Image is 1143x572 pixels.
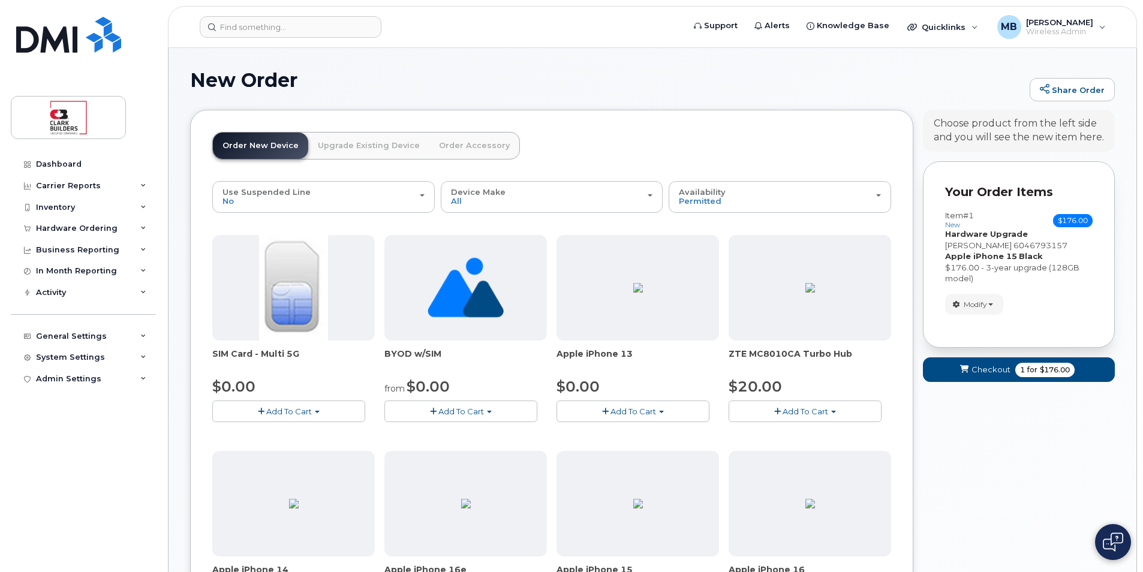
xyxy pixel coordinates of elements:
button: Use Suspended Line No [212,181,435,212]
button: Add To Cart [384,401,537,422]
span: Add To Cart [438,407,484,416]
small: from [384,383,405,394]
a: Order New Device [213,133,308,159]
span: 1 [1020,365,1025,375]
span: $176.00 [1040,365,1070,375]
a: Share Order [1030,78,1115,102]
span: Add To Cart [610,407,656,416]
span: Checkout [971,364,1010,375]
h1: New Order [190,70,1024,91]
button: Availability Permitted [669,181,891,212]
span: #1 [963,210,974,220]
h3: Item [945,211,974,228]
button: Add To Cart [729,401,882,422]
img: 6598ED92-4C32-42D3-A63C-95DFAC6CCF4E.png [289,499,299,508]
button: Add To Cart [212,401,365,422]
span: 6046793157 [1013,240,1067,250]
strong: Hardware Upgrade [945,229,1028,239]
div: Apple iPhone 13 [557,348,719,372]
img: 96FE4D95-2934-46F2-B57A-6FE1B9896579.png [633,499,643,508]
small: new [945,221,960,229]
img: 1AD8B381-DE28-42E7-8D9B-FF8D21CC6502.png [805,499,815,508]
span: for [1025,365,1040,375]
a: Upgrade Existing Device [308,133,429,159]
span: Availability [679,187,726,197]
img: Open chat [1103,532,1123,552]
span: Permitted [679,196,721,206]
span: Device Make [451,187,506,197]
span: Use Suspended Line [222,187,311,197]
div: ZTE MC8010CA Turbo Hub [729,348,891,372]
span: Add To Cart [783,407,828,416]
span: All [451,196,462,206]
img: 054711B0-41DD-4C63-8051-5507667CDA9F.png [805,283,815,293]
button: Device Make All [441,181,663,212]
span: $0.00 [212,378,255,395]
span: Modify [964,299,987,310]
span: $0.00 [557,378,600,395]
span: Add To Cart [266,407,312,416]
a: Order Accessory [429,133,519,159]
strong: Apple iPhone 15 [945,251,1017,261]
span: $0.00 [407,378,450,395]
p: Your Order Items [945,183,1093,201]
button: Checkout 1 for $176.00 [923,357,1115,382]
button: Modify [945,294,1003,315]
img: 00D627D4-43E9-49B7-A367-2C99342E128C.jpg [259,235,327,341]
strong: Black [1019,251,1043,261]
div: BYOD w/SIM [384,348,547,372]
div: $176.00 - 3-year upgrade (128GB model) [945,262,1093,284]
span: No [222,196,234,206]
div: Choose product from the left side and you will see the new item here. [934,117,1104,144]
img: BB80DA02-9C0E-4782-AB1B-B1D93CAC2204.png [461,499,471,508]
span: $20.00 [729,378,782,395]
span: [PERSON_NAME] [945,240,1012,250]
img: 181A3660-5414-476E-B3B7-AA1D74F1F6E2.png [633,283,643,293]
div: SIM Card - Multi 5G [212,348,375,372]
img: no_image_found-2caef05468ed5679b831cfe6fc140e25e0c280774317ffc20a367ab7fd17291e.png [428,235,504,341]
span: $176.00 [1053,214,1093,227]
button: Add To Cart [557,401,709,422]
